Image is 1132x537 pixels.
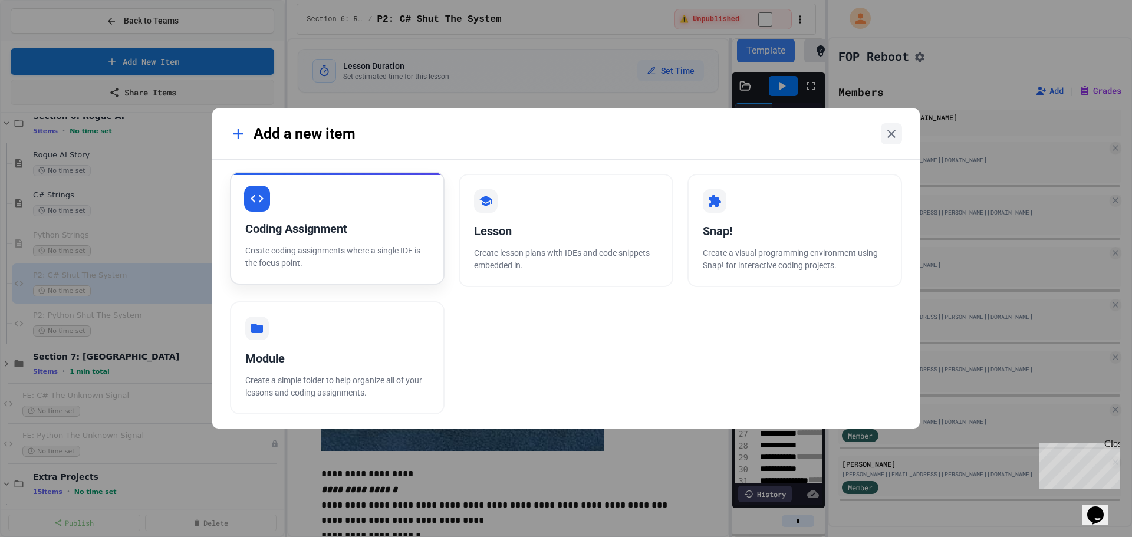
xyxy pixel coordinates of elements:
p: Create a simple folder to help organize all of your lessons and coding assignments. [245,374,429,399]
div: Coding Assignment [245,220,429,238]
p: Create coding assignments where a single IDE is the focus point. [245,245,429,269]
iframe: chat widget [1034,439,1120,489]
iframe: chat widget [1082,490,1120,525]
div: Add a new item [230,123,356,145]
div: Module [245,350,429,367]
div: Chat with us now!Close [5,5,81,75]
